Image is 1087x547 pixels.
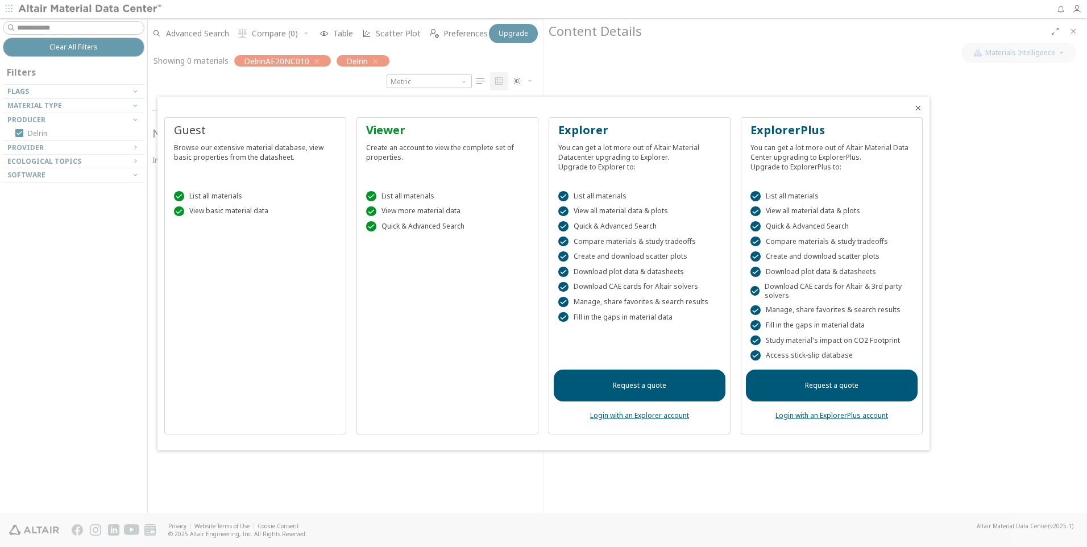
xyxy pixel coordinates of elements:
[750,251,761,262] div: 
[558,237,721,247] div: Compare materials & study tradeoffs
[750,221,761,231] div: 
[174,206,184,217] div: 
[750,138,913,172] div: You can get a lot more out of Altair Material Data Center upgrading to ExplorerPlus. Upgrade to E...
[750,237,761,247] div: 
[558,312,569,322] div: 
[558,251,721,262] div: Create and download scatter plots
[366,206,376,217] div: 
[558,267,721,277] div: Download plot data & datasheets
[558,297,721,307] div: Manage, share favorites & search results
[366,206,529,217] div: View more material data
[558,191,569,201] div: 
[914,103,923,113] button: Close
[750,305,761,316] div: 
[750,320,913,330] div: Fill in the gaps in material data
[558,251,569,262] div: 
[558,282,721,292] div: Download CAE cards for Altair solvers
[750,122,913,138] div: ExplorerPlus
[558,221,569,231] div: 
[558,237,569,247] div: 
[366,191,376,201] div: 
[174,191,337,201] div: List all materials
[750,206,913,217] div: View all material data & plots
[750,191,761,201] div: 
[366,221,376,231] div: 
[750,350,761,360] div: 
[558,122,721,138] div: Explorer
[750,221,913,231] div: Quick & Advanced Search
[750,282,913,300] div: Download CAE cards for Altair & 3rd party solvers
[366,221,529,231] div: Quick & Advanced Search
[750,305,913,316] div: Manage, share favorites & search results
[590,411,689,420] a: Login with an Explorer account
[558,282,569,292] div: 
[366,138,529,162] div: Create an account to view the complete set of properties.
[366,122,529,138] div: Viewer
[750,267,913,277] div: Download plot data & datasheets
[558,191,721,201] div: List all materials
[750,206,761,217] div: 
[750,350,913,360] div: Access stick-slip database
[554,370,725,401] a: Request a quote
[750,267,761,277] div: 
[174,138,337,162] div: Browse our extensive material database, view basic properties from the datasheet.
[750,191,913,201] div: List all materials
[174,122,337,138] div: Guest
[174,206,337,217] div: View basic material data
[775,411,888,420] a: Login with an ExplorerPlus account
[750,335,761,346] div: 
[750,251,913,262] div: Create and download scatter plots
[558,138,721,172] div: You can get a lot more out of Altair Material Datacenter upgrading to Explorer. Upgrade to Explor...
[558,312,721,322] div: Fill in the gaps in material data
[174,191,184,201] div: 
[558,206,569,217] div: 
[750,286,760,296] div: 
[558,206,721,217] div: View all material data & plots
[750,320,761,330] div: 
[558,267,569,277] div: 
[746,370,918,401] a: Request a quote
[558,297,569,307] div: 
[750,335,913,346] div: Study material's impact on CO2 Footprint
[750,237,913,247] div: Compare materials & study tradeoffs
[366,191,529,201] div: List all materials
[558,221,721,231] div: Quick & Advanced Search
